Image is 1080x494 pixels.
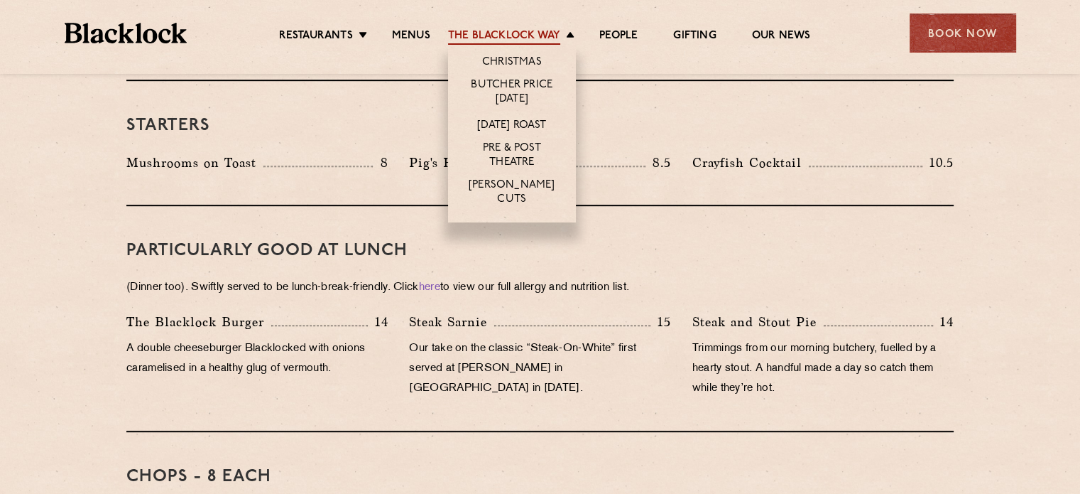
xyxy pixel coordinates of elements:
[692,339,954,399] p: Trimmings from our morning butchery, fuelled by a hearty stout. A handful made a day so catch the...
[462,78,562,108] a: Butcher Price [DATE]
[599,29,638,45] a: People
[650,313,671,331] p: 15
[409,339,670,399] p: Our take on the classic “Steak-On-White” first served at [PERSON_NAME] in [GEOGRAPHIC_DATA] in [D...
[65,23,187,43] img: BL_Textured_Logo-footer-cropped.svg
[477,119,546,134] a: [DATE] Roast
[933,313,954,331] p: 14
[409,312,494,332] p: Steak Sarnie
[126,312,271,332] p: The Blacklock Burger
[673,29,716,45] a: Gifting
[419,282,440,293] a: here
[482,55,542,71] a: Christmas
[126,468,954,486] h3: Chops - 8 each
[368,313,388,331] p: 14
[922,154,954,172] p: 10.5
[448,29,560,45] a: The Blacklock Way
[645,154,671,172] p: 8.5
[279,29,353,45] a: Restaurants
[126,153,263,173] p: Mushrooms on Toast
[692,153,809,173] p: Crayfish Cocktail
[373,154,388,172] p: 8
[752,29,811,45] a: Our News
[462,141,562,171] a: Pre & Post Theatre
[126,242,954,260] h3: PARTICULARLY GOOD AT LUNCH
[126,339,388,379] p: A double cheeseburger Blacklocked with onions caramelised in a healthy glug of vermouth.
[462,178,562,208] a: [PERSON_NAME] Cuts
[126,278,954,298] p: (Dinner too). Swiftly served to be lunch-break-friendly. Click to view our full allergy and nutri...
[126,117,954,135] h3: Starters
[409,153,540,173] p: Pig's Head on Toast
[692,312,824,332] p: Steak and Stout Pie
[910,14,1016,53] div: Book Now
[392,29,430,45] a: Menus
